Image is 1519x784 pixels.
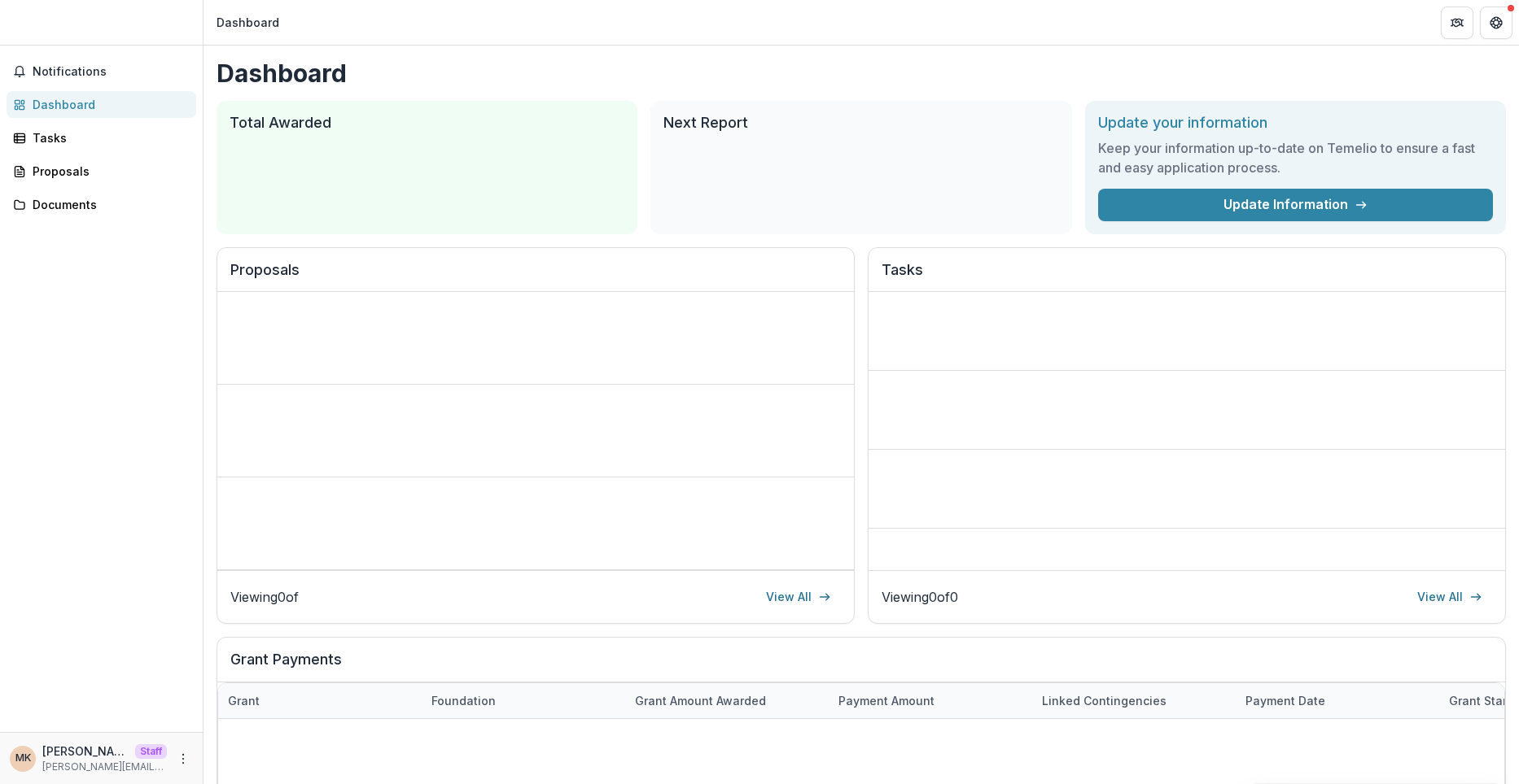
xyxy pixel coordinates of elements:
p: Staff [135,744,167,759]
div: Proposals [33,163,183,180]
a: Tasks [7,124,196,151]
h2: Update your information [1098,114,1493,132]
h2: Next Report [663,114,1058,132]
div: Dashboard [33,96,183,113]
button: Notifications [7,59,196,85]
nav: breadcrumb [210,11,286,34]
h2: Grant Payments [230,651,1492,682]
p: [PERSON_NAME] [42,743,129,760]
a: View All [756,584,841,610]
a: Dashboard [7,91,196,118]
div: Dashboard [217,14,279,31]
h1: Dashboard [217,59,1506,88]
button: Open AI Assistant [1447,712,1486,751]
h3: Keep your information up-to-date on Temelio to ensure a fast and easy application process. [1098,138,1493,177]
span: Notifications [33,65,190,79]
a: Proposals [7,158,196,185]
a: View All [1407,584,1492,610]
button: More [173,749,193,769]
button: Partners [1441,7,1473,39]
div: Tasks [33,129,183,146]
h2: Proposals [230,261,841,292]
div: Documents [33,196,183,213]
a: Documents [7,191,196,218]
div: Maya Kuppermann [15,753,31,764]
h2: Total Awarded [230,114,624,132]
h2: Tasks [882,261,1492,292]
p: Viewing 0 of 0 [882,587,958,607]
p: Viewing 0 of [230,587,299,607]
p: [PERSON_NAME][EMAIL_ADDRESS][DOMAIN_NAME] [42,760,167,774]
a: Update Information [1098,189,1493,221]
button: Get Help [1480,7,1512,39]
